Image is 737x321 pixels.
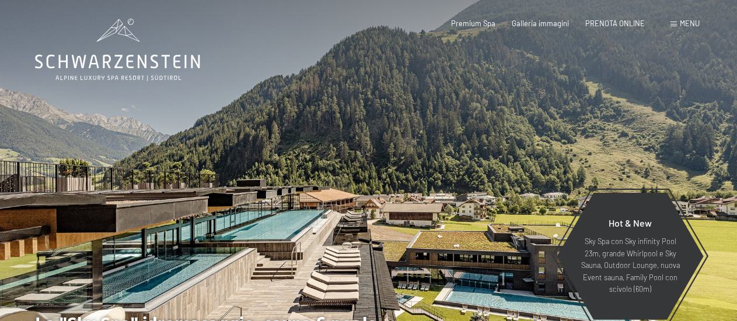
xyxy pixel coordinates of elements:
[512,19,569,28] a: Galleria immagini
[451,19,495,28] a: Premium Spa
[680,19,700,28] span: Menu
[609,217,652,228] span: Hot & New
[556,192,704,320] a: Hot & New Sky Spa con Sky infinity Pool 23m, grande Whirlpool e Sky Sauna, Outdoor Lounge, nuova ...
[585,19,645,28] a: PRENOTA ONLINE
[579,235,681,295] p: Sky Spa con Sky infinity Pool 23m, grande Whirlpool e Sky Sauna, Outdoor Lounge, nuova Event saun...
